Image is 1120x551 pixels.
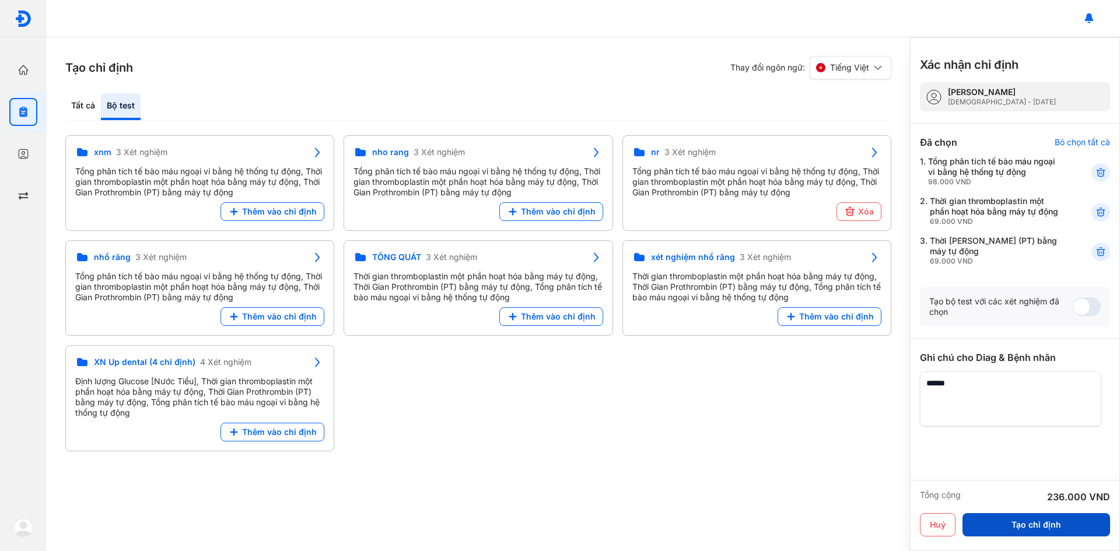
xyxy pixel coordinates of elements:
span: Thêm vào chỉ định [242,427,317,437]
span: Tiếng Việt [830,62,869,73]
span: Thêm vào chỉ định [521,311,596,322]
div: 69.000 VND [930,217,1063,226]
div: [PERSON_NAME] [948,87,1056,97]
h3: Tạo chỉ định [65,59,133,76]
div: Đã chọn [920,135,957,149]
div: Tổng cộng [920,490,961,504]
button: Thêm vào chỉ định [499,202,603,221]
span: Thêm vào chỉ định [799,311,874,322]
div: Thời [PERSON_NAME] (PT) bằng máy tự động [930,236,1063,266]
div: Định lượng Glucose [Nước Tiểu], Thời gian thromboplastin một phần hoạt hóa bằng máy tự động, Thời... [75,376,324,418]
img: logo [14,518,33,537]
div: Tổng phân tích tế bào máu ngoại vi bằng hệ thống tự động [928,156,1063,187]
span: nho rang [372,147,409,157]
div: 3. [920,236,1063,266]
span: XN Up dental (4 chỉ định) [94,357,195,367]
div: Bộ test [101,93,141,120]
span: Xóa [858,206,874,217]
div: Thay đổi ngôn ngữ: [730,56,891,79]
span: Thêm vào chỉ định [521,206,596,217]
span: 3 Xét nghiệm [135,252,187,262]
span: Thêm vào chỉ định [242,311,317,322]
div: Tạo bộ test với các xét nghiệm đã chọn [929,296,1073,317]
button: Thêm vào chỉ định [220,423,324,441]
div: Tổng phân tích tế bào máu ngoại vi bằng hệ thống tự động, Thời gian thromboplastin một phần hoạt ... [75,166,324,198]
div: Thời gian thromboplastin một phần hoạt hóa bằng máy tự động, Thời Gian Prothrombin (PT) bằng máy ... [353,271,603,303]
div: Thời gian thromboplastin một phần hoạt hóa bằng máy tự động [930,196,1063,226]
div: Tất cả [65,93,101,120]
div: Tổng phân tích tế bào máu ngoại vi bằng hệ thống tự động, Thời gian thromboplastin một phần hoạt ... [75,271,324,303]
div: 236.000 VND [1047,490,1110,504]
button: Huỷ [920,513,956,536]
span: Thêm vào chỉ định [242,206,317,217]
img: logo [15,10,32,27]
span: xnm [94,147,111,157]
div: Thời gian thromboplastin một phần hoạt hóa bằng máy tự động, Thời Gian Prothrombin (PT) bằng máy ... [632,271,881,303]
span: 3 Xét nghiệm [426,252,477,262]
div: Bỏ chọn tất cả [1055,137,1110,148]
button: Tạo chỉ định [963,513,1110,536]
button: Thêm vào chỉ định [220,307,324,326]
span: xét nghiệm nhổ răng [651,252,735,262]
div: 98.000 VND [928,177,1063,187]
span: 3 Xét nghiệm [740,252,791,262]
span: nhổ răng [94,252,131,262]
span: 3 Xét nghiệm [414,147,465,157]
button: Thêm vào chỉ định [499,307,603,326]
span: nr [651,147,660,157]
span: 4 Xét nghiệm [200,357,251,367]
button: Thêm vào chỉ định [220,202,324,221]
div: Tổng phân tích tế bào máu ngoại vi bằng hệ thống tự động, Thời gian thromboplastin một phần hoạt ... [353,166,603,198]
span: 3 Xét nghiệm [116,147,167,157]
div: 69.000 VND [930,257,1063,266]
button: Thêm vào chỉ định [778,307,881,326]
h3: Xác nhận chỉ định [920,57,1019,73]
span: 3 Xét nghiệm [664,147,716,157]
div: 1. [920,156,1063,187]
span: TỔNG QUÁT [372,252,421,262]
div: 2. [920,196,1063,226]
div: Ghi chú cho Diag & Bệnh nhân [920,350,1110,364]
div: [DEMOGRAPHIC_DATA] - [DATE] [948,97,1056,107]
button: Xóa [836,202,881,221]
div: Tổng phân tích tế bào máu ngoại vi bằng hệ thống tự động, Thời gian thromboplastin một phần hoạt ... [632,166,881,198]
